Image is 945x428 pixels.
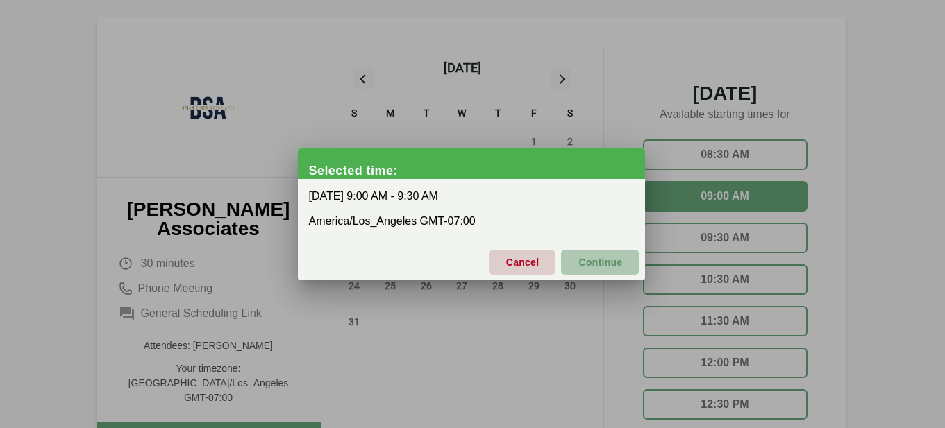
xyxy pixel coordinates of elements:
[578,248,622,277] span: Continue
[489,250,556,275] button: Cancel
[561,250,639,275] button: Continue
[309,164,645,178] div: Selected time:
[298,179,645,239] div: [DATE] 9:00 AM - 9:30 AM America/Los_Angeles GMT-07:00
[505,248,540,277] span: Cancel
